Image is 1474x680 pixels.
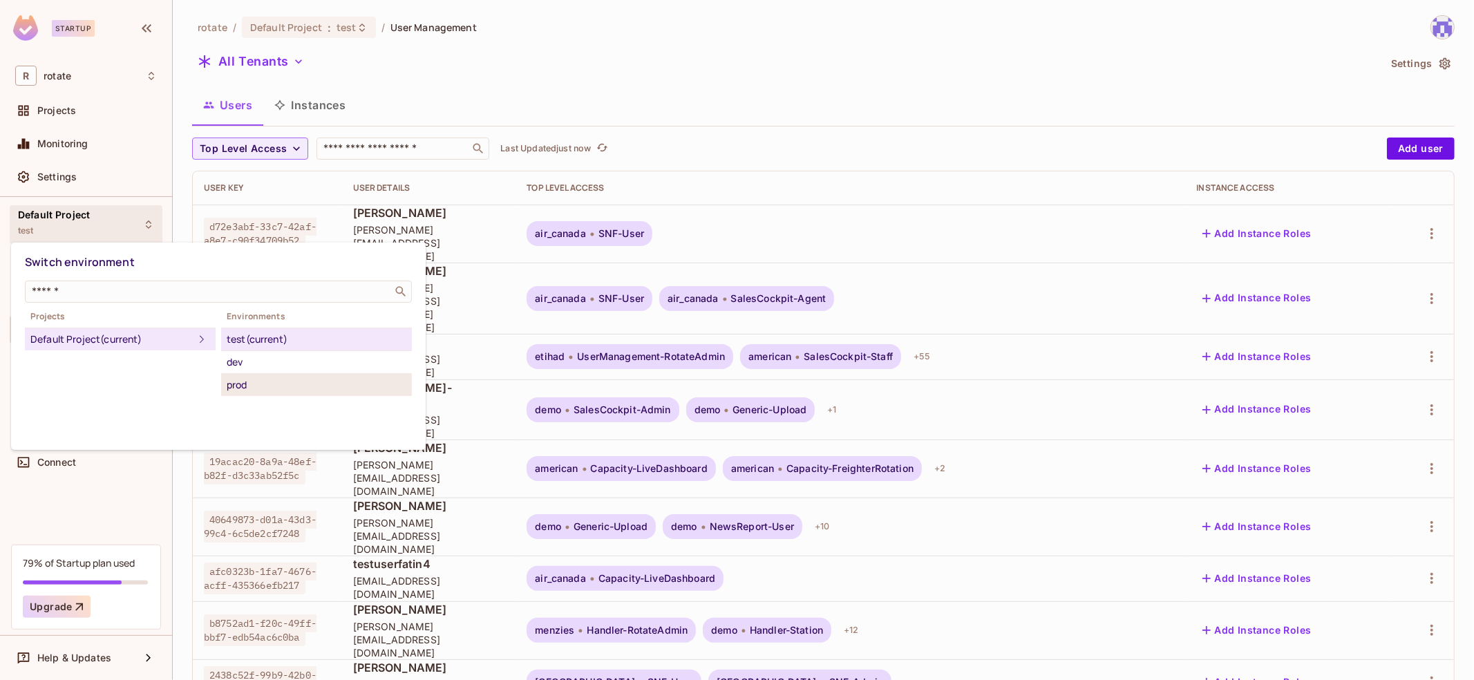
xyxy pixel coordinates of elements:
span: Environments [221,311,412,322]
div: prod [227,377,406,393]
div: test (current) [227,331,406,348]
span: Projects [25,311,216,322]
span: Switch environment [25,254,135,270]
div: dev [227,354,406,370]
div: Default Project (current) [30,331,193,348]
